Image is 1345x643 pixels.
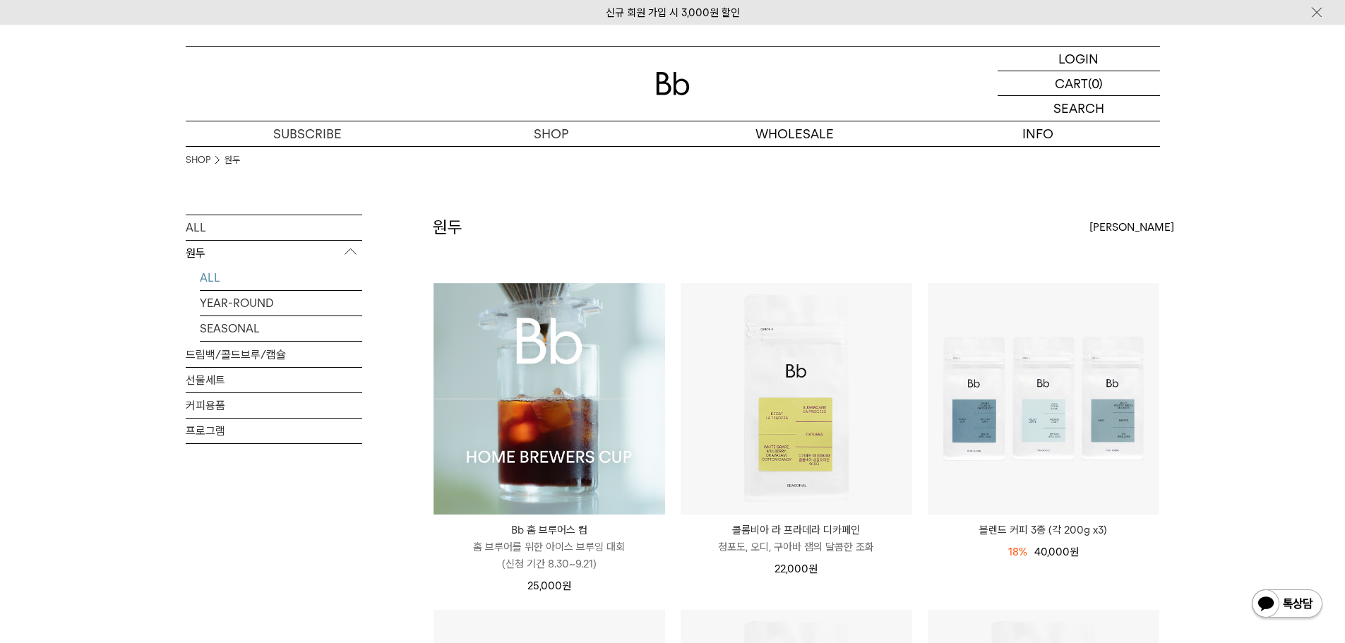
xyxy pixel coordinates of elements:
[434,522,665,572] a: Bb 홈 브루어스 컵 홈 브루어를 위한 아이스 브루잉 대회(신청 기간 8.30~9.21)
[186,419,362,443] a: 프로그램
[429,121,673,146] a: SHOP
[186,368,362,392] a: 선물세트
[200,291,362,316] a: YEAR-ROUND
[681,283,912,515] img: 콜롬비아 라 프라데라 디카페인
[928,283,1159,515] img: 블렌드 커피 3종 (각 200g x3)
[434,522,665,539] p: Bb 홈 브루어스 컵
[1250,588,1324,622] img: 카카오톡 채널 1:1 채팅 버튼
[186,121,429,146] a: SUBSCRIBE
[186,241,362,266] p: 원두
[186,393,362,418] a: 커피용품
[656,72,690,95] img: 로고
[200,265,362,290] a: ALL
[200,316,362,341] a: SEASONAL
[186,342,362,367] a: 드립백/콜드브루/캡슐
[916,121,1160,146] p: INFO
[673,121,916,146] p: WHOLESALE
[681,522,912,555] a: 콜롬비아 라 프라데라 디카페인 청포도, 오디, 구아바 잼의 달콤한 조화
[186,153,210,167] a: SHOP
[562,579,571,592] span: 원
[434,539,665,572] p: 홈 브루어를 위한 아이스 브루잉 대회 (신청 기간 8.30~9.21)
[998,47,1160,71] a: LOGIN
[225,153,240,167] a: 원두
[1053,96,1104,121] p: SEARCH
[681,539,912,555] p: 청포도, 오디, 구아바 잼의 달콤한 조화
[681,522,912,539] p: 콜롬비아 라 프라데라 디카페인
[1088,71,1103,95] p: (0)
[186,215,362,240] a: ALL
[998,71,1160,96] a: CART (0)
[1008,543,1027,560] div: 18%
[433,215,462,239] h2: 원두
[1055,71,1088,95] p: CART
[1058,47,1099,71] p: LOGIN
[1089,219,1174,236] span: [PERSON_NAME]
[928,522,1159,539] a: 블렌드 커피 3종 (각 200g x3)
[808,563,818,575] span: 원
[434,283,665,515] a: Bb 홈 브루어스 컵
[606,6,740,19] a: 신규 회원 가입 시 3,000원 할인
[434,283,665,515] img: 1000001223_add2_021.jpg
[775,563,818,575] span: 22,000
[1034,546,1079,558] span: 40,000
[527,579,571,592] span: 25,000
[1070,546,1079,558] span: 원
